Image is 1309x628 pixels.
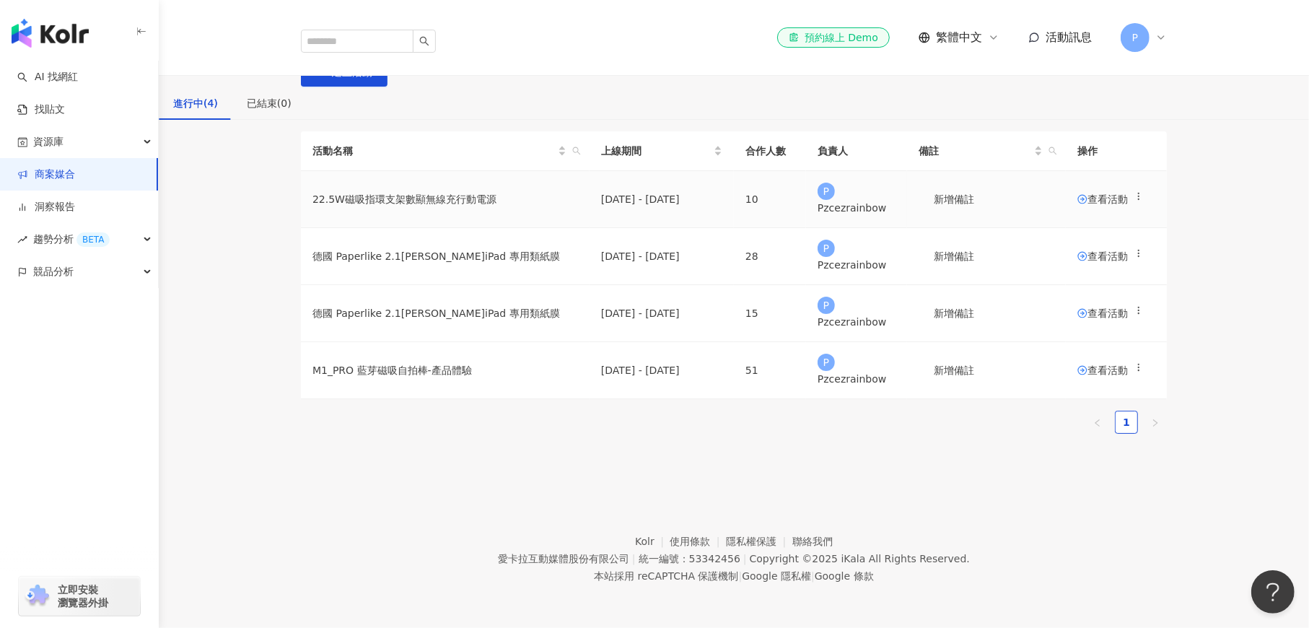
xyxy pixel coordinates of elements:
td: [DATE] - [DATE] [590,285,734,342]
a: Google 隱私權 [742,570,811,582]
span: | [632,553,636,564]
td: [DATE] - [DATE] [590,342,734,399]
span: rise [17,235,27,245]
span: 本站採用 reCAPTCHA 保護機制 [594,567,873,585]
span: right [1151,419,1160,427]
span: P [823,354,829,370]
span: 活動訊息 [1046,30,1092,44]
span: 查看活動 [1077,251,1128,261]
span: 查看活動 [1077,194,1128,204]
span: left [1093,419,1102,427]
span: search [1046,140,1060,162]
td: 22.5W磁吸指環支架數顯無線充行動電源 [301,171,590,228]
a: 建立活動 [301,66,388,78]
a: 查看活動 [1077,250,1128,262]
span: 備註 [919,143,1031,159]
td: M1_PRO 藍芽磁吸自拍棒-產品體驗 [301,342,590,399]
div: Pzcezrainbow [818,314,896,330]
span: P [1132,30,1138,45]
a: 使用條款 [670,536,727,547]
button: 新增備註 [919,185,989,214]
span: 查看活動 [1077,365,1128,375]
a: 查看活動 [1077,365,1128,376]
div: Pzcezrainbow [818,371,896,387]
th: 合作人數 [734,131,806,171]
span: | [743,553,747,564]
th: 活動名稱 [301,131,590,171]
a: 隱私權保護 [726,536,792,547]
span: 繁體中文 [936,30,982,45]
td: 28 [734,228,806,285]
div: 統一編號：53342456 [639,553,740,564]
iframe: Help Scout Beacon - Open [1251,570,1295,614]
span: search [419,36,429,46]
a: 1 [1116,411,1137,433]
span: 新增備註 [934,250,974,262]
li: Next Page [1144,411,1167,434]
div: Copyright © 2025 All Rights Reserved. [750,553,970,564]
img: logo [12,19,89,48]
div: 進行中(4) [173,95,218,111]
button: right [1144,411,1167,434]
th: 負責人 [806,131,907,171]
a: chrome extension立即安裝 瀏覽器外掛 [19,577,140,616]
div: BETA [76,232,110,247]
a: iKala [841,553,866,564]
span: search [572,147,581,155]
span: 立即安裝 瀏覽器外掛 [58,583,108,609]
a: 查看活動 [1077,193,1128,205]
td: 15 [734,285,806,342]
span: search [1048,147,1057,155]
td: 51 [734,342,806,399]
button: 新增備註 [919,242,989,271]
span: P [823,240,829,256]
td: [DATE] - [DATE] [590,228,734,285]
a: Kolr [635,536,670,547]
span: | [739,570,743,582]
span: 新增備註 [934,308,974,319]
td: 德國 Paperlike 2.1[PERSON_NAME]iPad 專用類紙膜 [301,228,590,285]
li: 1 [1115,411,1138,434]
span: 新增備註 [934,193,974,205]
a: 查看活動 [1077,308,1128,319]
span: 資源庫 [33,126,64,158]
th: 操作 [1066,131,1167,171]
button: 新增備註 [919,356,989,385]
button: left [1086,411,1109,434]
td: 10 [734,171,806,228]
span: P [823,183,829,199]
a: Google 條款 [815,570,874,582]
span: 新增備註 [934,365,974,376]
span: P [823,297,829,313]
div: Pzcezrainbow [818,200,896,216]
button: 新增備註 [919,299,989,328]
img: chrome extension [23,585,51,608]
span: 趨勢分析 [33,223,110,256]
div: 已結束(0) [247,95,292,111]
a: 找貼文 [17,103,65,117]
a: 商案媒合 [17,167,75,182]
a: 預約線上 Demo [777,27,890,48]
td: [DATE] - [DATE] [590,171,734,228]
div: 預約線上 Demo [789,30,878,45]
a: 洞察報告 [17,200,75,214]
span: 查看活動 [1077,308,1128,318]
span: 活動名稱 [312,143,555,159]
span: 上線期間 [601,143,711,159]
a: searchAI 找網紅 [17,70,78,84]
div: Pzcezrainbow [818,257,896,273]
li: Previous Page [1086,411,1109,434]
div: 愛卡拉互動媒體股份有限公司 [498,553,629,564]
span: 競品分析 [33,256,74,288]
span: | [811,570,815,582]
th: 備註 [907,131,1066,171]
td: 德國 Paperlike 2.1[PERSON_NAME]iPad 專用類紙膜 [301,285,590,342]
a: 聯絡我們 [792,536,833,547]
span: search [569,140,584,162]
th: 上線期間 [590,131,734,171]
